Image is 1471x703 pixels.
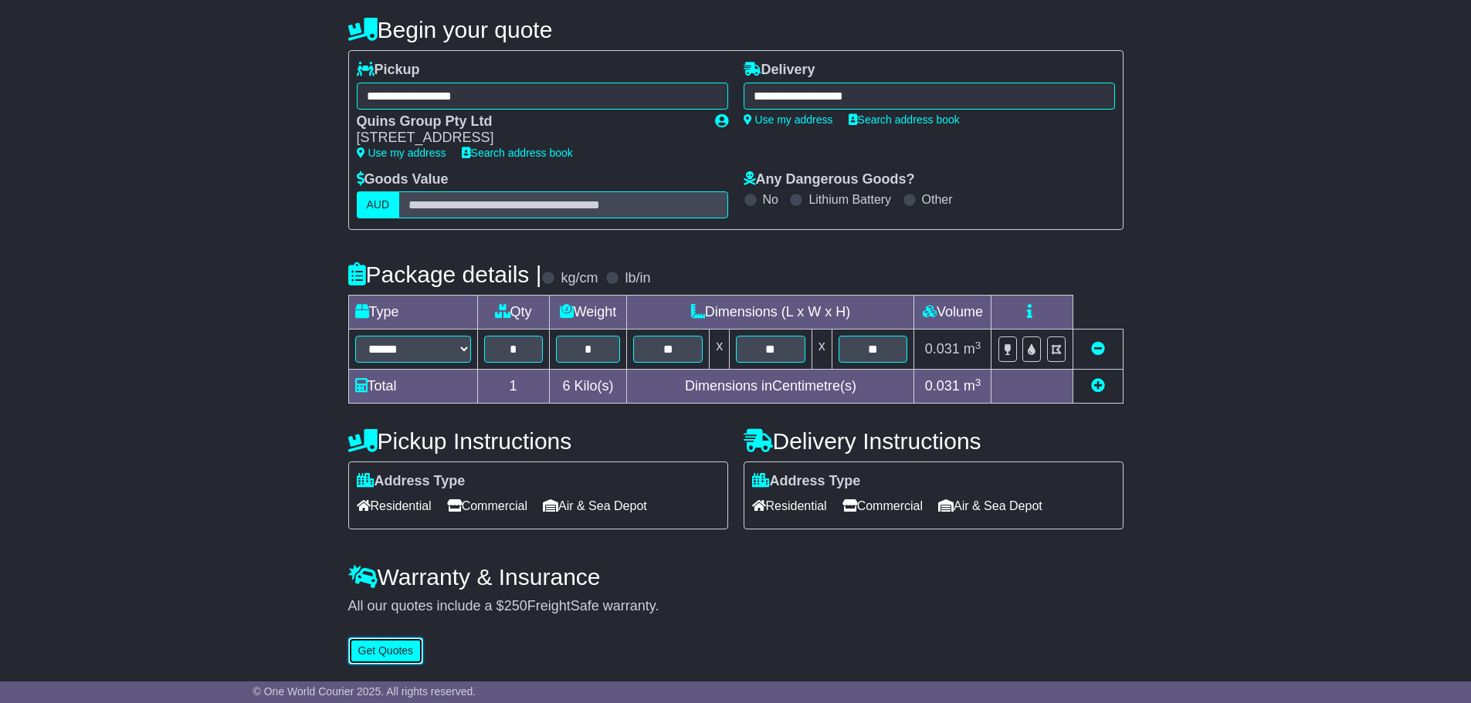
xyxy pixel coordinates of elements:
span: 250 [504,598,527,613]
span: 0.031 [925,341,960,357]
span: © One World Courier 2025. All rights reserved. [253,685,476,698]
label: No [763,192,778,207]
label: AUD [357,191,400,218]
td: x [710,330,730,370]
label: Any Dangerous Goods? [744,171,915,188]
label: Other [922,192,953,207]
a: Search address book [462,147,573,159]
span: m [964,378,981,394]
label: Address Type [357,473,466,490]
span: Air & Sea Depot [543,494,647,518]
td: Type [348,296,477,330]
span: Residential [752,494,827,518]
div: All our quotes include a $ FreightSafe warranty. [348,598,1124,615]
sup: 3 [975,340,981,351]
div: [STREET_ADDRESS] [357,130,700,147]
span: Residential [357,494,432,518]
a: Remove this item [1091,341,1105,357]
td: Volume [914,296,991,330]
td: Kilo(s) [549,370,627,404]
td: Dimensions (L x W x H) [627,296,914,330]
td: 1 [477,370,549,404]
div: Quins Group Pty Ltd [357,113,700,130]
h4: Delivery Instructions [744,428,1124,454]
label: kg/cm [561,270,598,287]
span: Commercial [447,494,527,518]
label: Pickup [357,62,420,79]
td: x [812,330,832,370]
h4: Package details | [348,262,542,287]
label: Goods Value [357,171,449,188]
a: Use my address [357,147,446,159]
span: Commercial [842,494,923,518]
td: Dimensions in Centimetre(s) [627,370,914,404]
td: Total [348,370,477,404]
label: Delivery [744,62,815,79]
span: 6 [562,378,570,394]
td: Weight [549,296,627,330]
span: 0.031 [925,378,960,394]
label: Lithium Battery [808,192,891,207]
label: lb/in [625,270,650,287]
span: m [964,341,981,357]
h4: Begin your quote [348,17,1124,42]
button: Get Quotes [348,637,424,664]
td: Qty [477,296,549,330]
a: Search address book [849,113,960,126]
a: Use my address [744,113,833,126]
sup: 3 [975,377,981,388]
span: Air & Sea Depot [938,494,1042,518]
label: Address Type [752,473,861,490]
a: Add new item [1091,378,1105,394]
h4: Warranty & Insurance [348,564,1124,590]
h4: Pickup Instructions [348,428,728,454]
